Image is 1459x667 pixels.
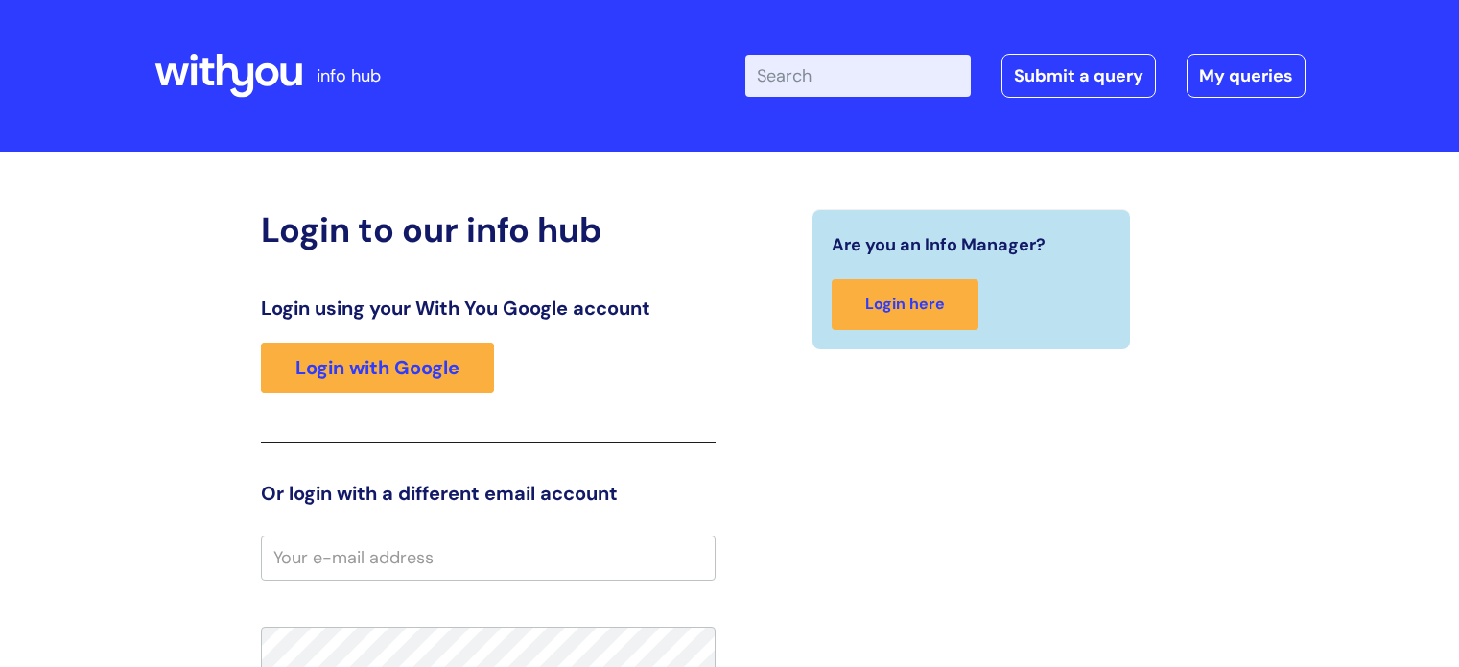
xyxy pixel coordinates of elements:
[261,482,716,505] h3: Or login with a different email account
[745,55,971,97] input: Search
[261,209,716,250] h2: Login to our info hub
[1001,54,1156,98] a: Submit a query
[832,229,1046,260] span: Are you an Info Manager?
[261,297,716,320] h3: Login using your With You Google account
[1187,54,1306,98] a: My queries
[261,536,716,580] input: Your e-mail address
[317,60,381,91] p: info hub
[832,279,978,330] a: Login here
[261,343,494,393] a: Login with Google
